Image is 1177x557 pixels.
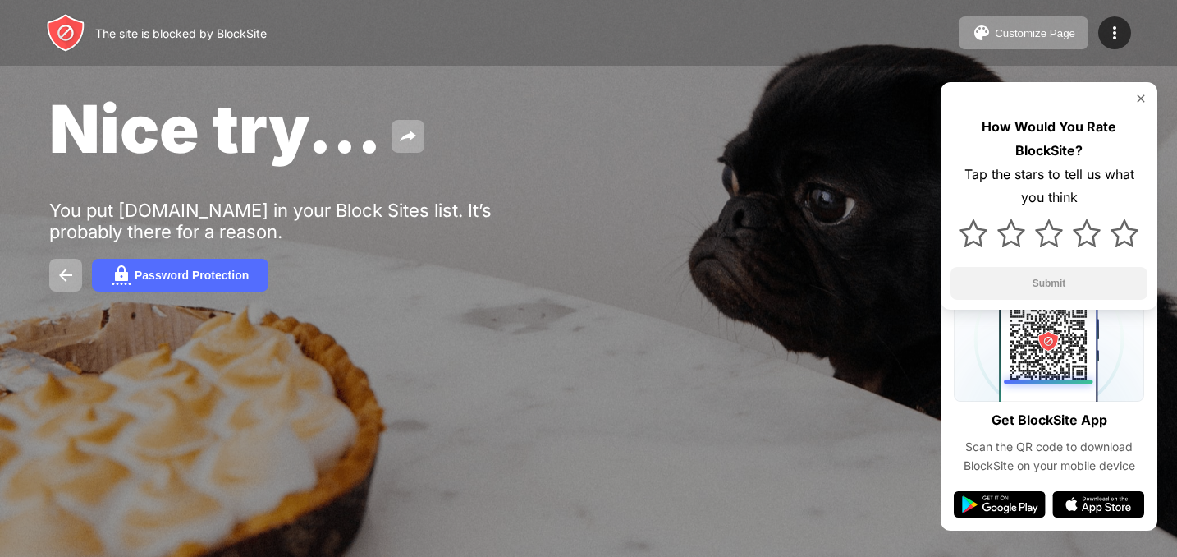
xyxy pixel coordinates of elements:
[95,26,267,40] div: The site is blocked by BlockSite
[112,265,131,285] img: password.svg
[1035,219,1063,247] img: star.svg
[1052,491,1144,518] img: app-store.svg
[398,127,418,146] img: share.svg
[46,13,85,53] img: header-logo.svg
[1073,219,1101,247] img: star.svg
[49,89,382,168] span: Nice try...
[954,438,1144,475] div: Scan the QR code to download BlockSite on your mobile device
[1111,219,1138,247] img: star.svg
[1134,92,1147,105] img: rate-us-close.svg
[1105,23,1124,43] img: menu-icon.svg
[997,219,1025,247] img: star.svg
[49,200,556,242] div: You put [DOMAIN_NAME] in your Block Sites list. It’s probably there for a reason.
[992,408,1107,432] div: Get BlockSite App
[972,23,992,43] img: pallet.svg
[959,219,987,247] img: star.svg
[135,269,249,282] div: Password Protection
[950,163,1147,210] div: Tap the stars to tell us what you think
[92,259,268,292] button: Password Protection
[995,27,1075,39] div: Customize Page
[950,267,1147,300] button: Submit
[56,265,76,285] img: back.svg
[959,16,1088,49] button: Customize Page
[954,491,1046,518] img: google-play.svg
[950,115,1147,163] div: How Would You Rate BlockSite?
